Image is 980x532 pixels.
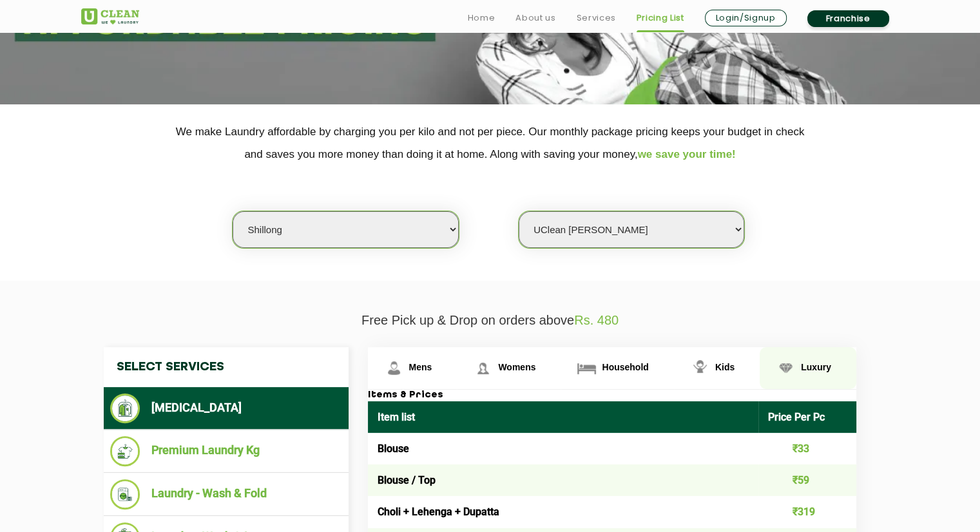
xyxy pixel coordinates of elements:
[758,496,856,527] td: ₹319
[715,362,735,372] span: Kids
[368,433,759,464] td: Blouse
[110,394,140,423] img: Dry Cleaning
[368,401,759,433] th: Item list
[574,313,619,327] span: Rs. 480
[81,8,139,24] img: UClean Laundry and Dry Cleaning
[637,10,684,26] a: Pricing List
[472,357,494,379] img: Womens
[774,357,797,379] img: Luxury
[576,10,615,26] a: Services
[801,362,831,372] span: Luxury
[110,394,342,423] li: [MEDICAL_DATA]
[468,10,495,26] a: Home
[689,357,711,379] img: Kids
[110,436,342,466] li: Premium Laundry Kg
[368,390,856,401] h3: Items & Prices
[383,357,405,379] img: Mens
[368,464,759,496] td: Blouse / Top
[110,479,342,509] li: Laundry - Wash & Fold
[705,10,787,26] a: Login/Signup
[81,313,899,328] p: Free Pick up & Drop on orders above
[758,464,856,496] td: ₹59
[807,10,889,27] a: Franchise
[758,433,856,464] td: ₹33
[638,148,736,160] span: we save your time!
[368,496,759,527] td: Choli + Lehenga + Dupatta
[602,362,648,372] span: Household
[515,10,555,26] a: About us
[758,401,856,433] th: Price Per Pc
[110,479,140,509] img: Laundry - Wash & Fold
[110,436,140,466] img: Premium Laundry Kg
[409,362,432,372] span: Mens
[498,362,535,372] span: Womens
[81,120,899,166] p: We make Laundry affordable by charging you per kilo and not per piece. Our monthly package pricin...
[575,357,598,379] img: Household
[104,347,349,387] h4: Select Services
